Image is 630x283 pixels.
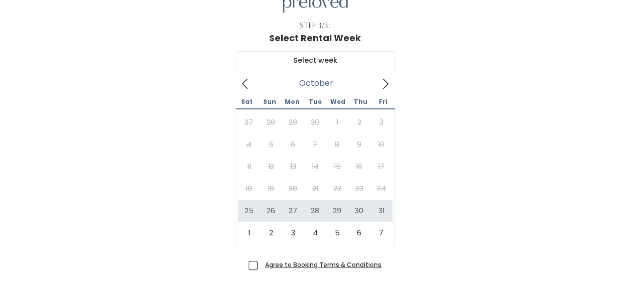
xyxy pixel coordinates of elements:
span: November 1, 2025 [238,222,260,244]
a: Agree to Booking Terms & Conditions [265,260,381,269]
span: October 27, 2025 [282,200,304,222]
span: November 4, 2025 [304,222,326,244]
span: October 30, 2025 [348,200,370,222]
input: Select week [236,51,395,70]
span: Sun [258,99,281,105]
span: Thu [349,99,372,105]
span: November 3, 2025 [282,222,304,244]
span: October 25, 2025 [238,200,260,222]
span: November 5, 2025 [326,222,348,244]
span: October [299,81,333,85]
span: October 31, 2025 [370,200,392,222]
span: October 26, 2025 [260,200,282,222]
div: Step 3/3: [300,21,330,31]
span: November 2, 2025 [260,222,282,244]
span: October 28, 2025 [304,200,326,222]
span: November 7, 2025 [370,222,392,244]
span: Mon [281,99,303,105]
span: Fri [372,99,394,105]
span: November 6, 2025 [348,222,370,244]
span: Wed [326,99,349,105]
span: October 29, 2025 [326,200,348,222]
span: Sat [236,99,258,105]
span: Tue [304,99,326,105]
h1: Select Rental Week [269,33,361,43]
